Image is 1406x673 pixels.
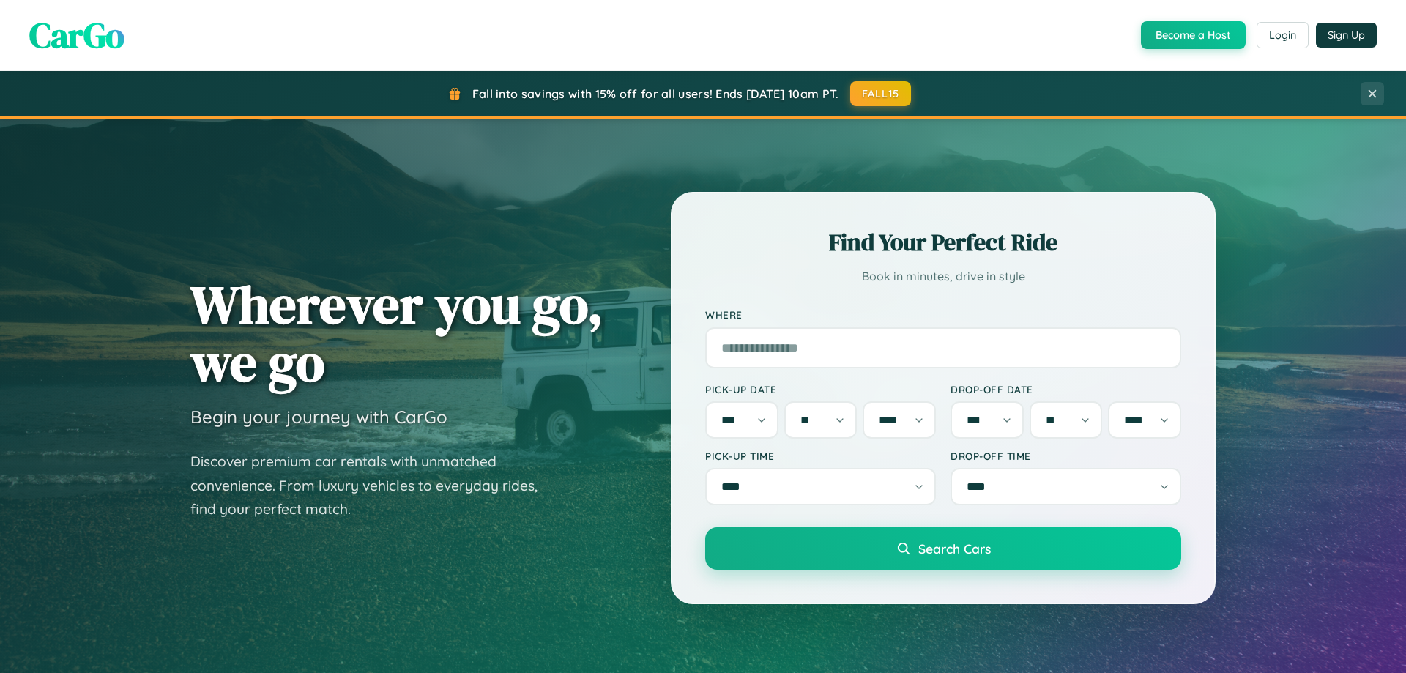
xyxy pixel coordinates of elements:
h3: Begin your journey with CarGo [190,406,447,428]
p: Discover premium car rentals with unmatched convenience. From luxury vehicles to everyday rides, ... [190,450,557,521]
button: Sign Up [1316,23,1377,48]
label: Drop-off Date [951,383,1181,395]
button: Login [1257,22,1309,48]
label: Where [705,309,1181,321]
span: CarGo [29,11,124,59]
p: Book in minutes, drive in style [705,266,1181,287]
button: Search Cars [705,527,1181,570]
label: Pick-up Date [705,383,936,395]
span: Search Cars [918,540,991,557]
h2: Find Your Perfect Ride [705,226,1181,259]
span: Fall into savings with 15% off for all users! Ends [DATE] 10am PT. [472,86,839,101]
button: Become a Host [1141,21,1246,49]
label: Pick-up Time [705,450,936,462]
button: FALL15 [850,81,912,106]
label: Drop-off Time [951,450,1181,462]
h1: Wherever you go, we go [190,275,603,391]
